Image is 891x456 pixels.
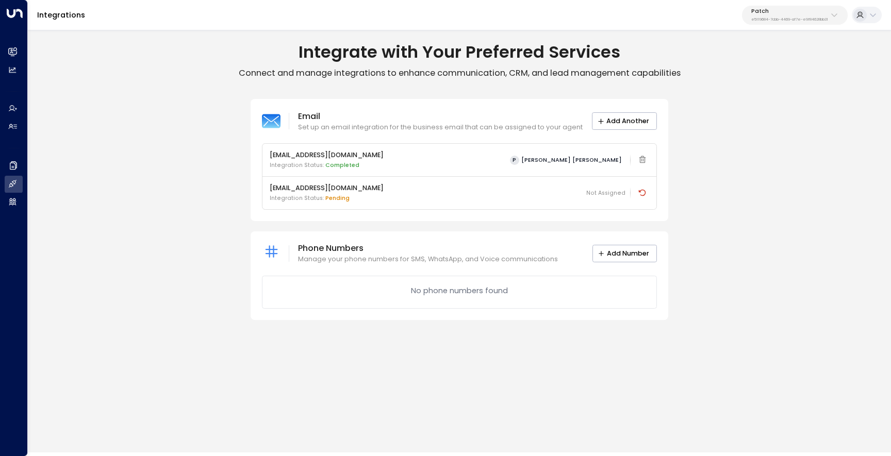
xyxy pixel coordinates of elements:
button: Add Another [592,112,657,130]
span: pending [325,194,350,202]
p: Integration Status: [270,161,384,170]
p: e5119684-7cbb-4469-af7e-e9f84628bb31 [751,18,828,22]
button: Add Number [592,245,657,262]
p: Manage your phone numbers for SMS, WhatsApp, and Voice communications [298,255,558,264]
span: Not Assigned [586,189,625,197]
p: [EMAIL_ADDRESS][DOMAIN_NAME] [270,150,384,160]
button: Patche5119684-7cbb-4469-af7e-e9f84628bb31 [742,6,848,25]
p: Integration Status: [270,194,384,202]
span: P [510,156,519,165]
p: [EMAIL_ADDRESS][DOMAIN_NAME] [270,183,384,193]
span: Email integration cannot be deleted while linked to an active agent. Please deactivate the agent ... [635,153,649,167]
p: Connect and manage integrations to enhance communication, CRM, and lead management capabilities [28,67,891,79]
button: P[PERSON_NAME] [PERSON_NAME] [506,154,625,166]
a: Integrations [37,10,85,20]
p: Email [298,110,583,123]
span: [PERSON_NAME] [PERSON_NAME] [521,157,622,163]
p: Set up an email integration for the business email that can be assigned to your agent [298,123,583,132]
span: Completed [325,161,359,169]
h1: Integrate with Your Preferred Services [28,42,891,62]
p: Phone Numbers [298,242,558,255]
p: Patch [751,8,828,14]
p: No phone numbers found [411,285,508,297]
